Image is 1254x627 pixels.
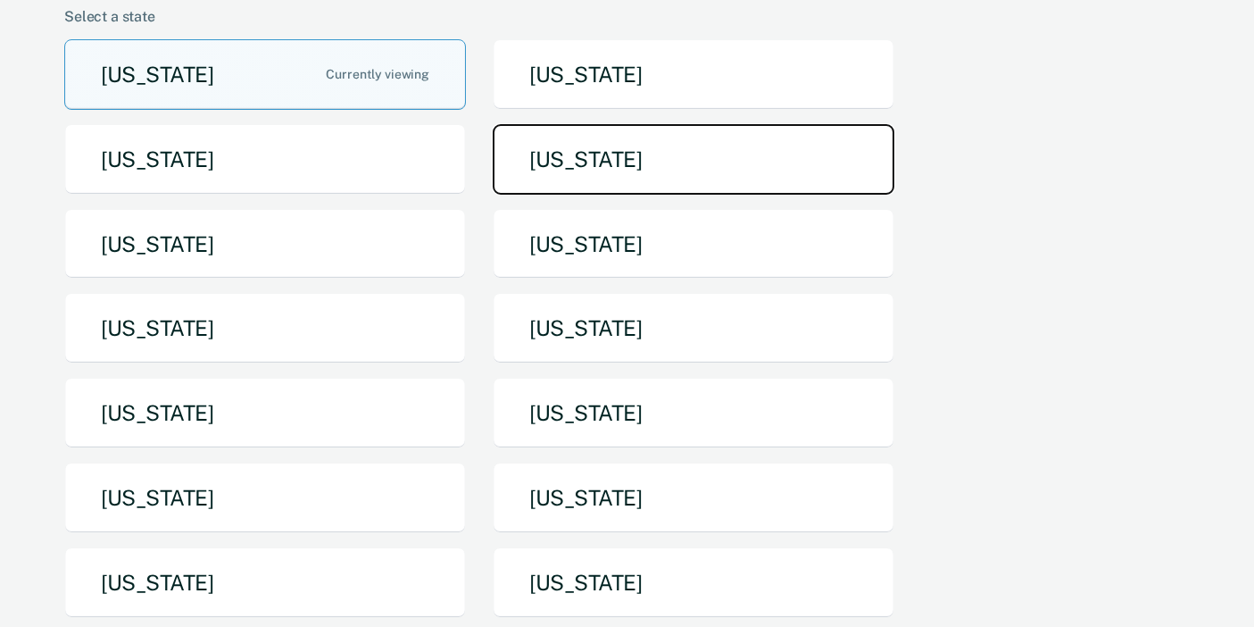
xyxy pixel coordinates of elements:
button: [US_STATE] [493,209,894,280]
button: [US_STATE] [493,378,894,448]
button: [US_STATE] [493,463,894,533]
button: [US_STATE] [493,124,894,195]
button: [US_STATE] [64,209,466,280]
button: [US_STATE] [493,548,894,618]
button: [US_STATE] [493,293,894,364]
button: [US_STATE] [64,293,466,364]
button: [US_STATE] [64,39,466,110]
button: [US_STATE] [64,548,466,618]
button: [US_STATE] [64,124,466,195]
div: Select a state [64,8,1183,25]
button: [US_STATE] [64,463,466,533]
button: [US_STATE] [493,39,894,110]
button: [US_STATE] [64,378,466,448]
